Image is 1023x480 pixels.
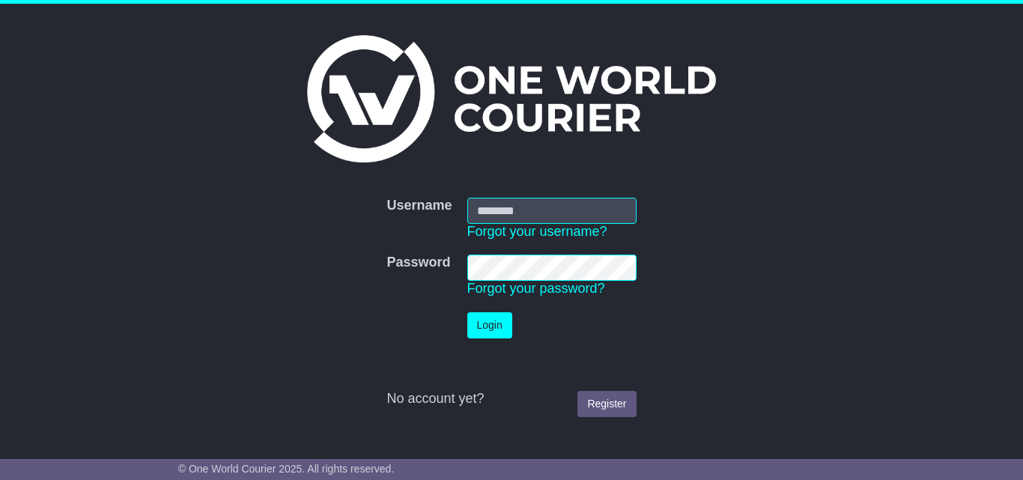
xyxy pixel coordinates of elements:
[577,391,636,417] a: Register
[307,35,716,162] img: One World
[178,463,395,475] span: © One World Courier 2025. All rights reserved.
[467,224,607,239] a: Forgot your username?
[467,312,512,338] button: Login
[386,391,636,407] div: No account yet?
[386,255,450,271] label: Password
[386,198,452,214] label: Username
[467,281,605,296] a: Forgot your password?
